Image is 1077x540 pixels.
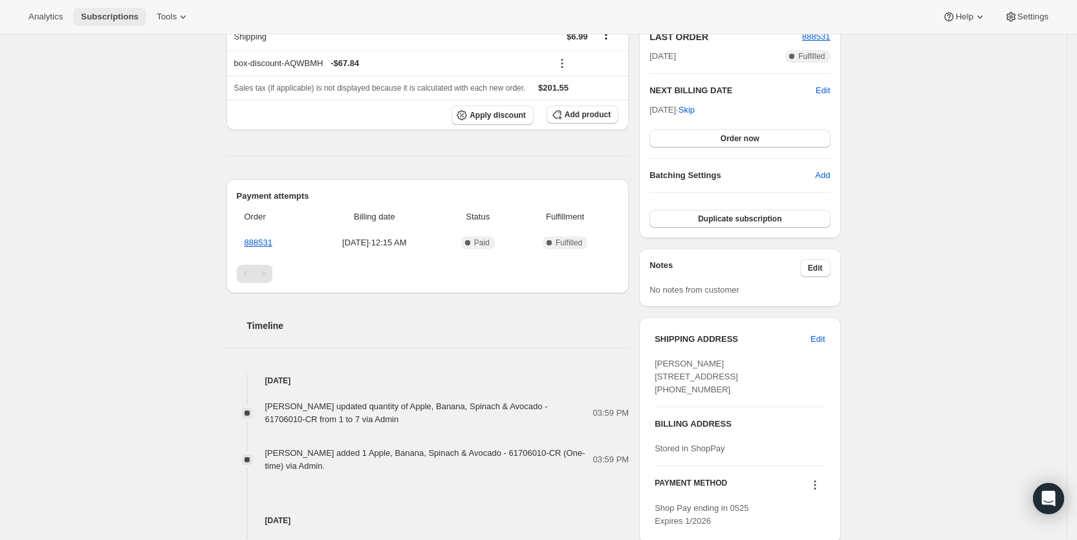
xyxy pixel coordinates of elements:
button: Add [807,165,838,186]
span: Fulfillment [519,210,611,223]
button: Settings [997,8,1056,26]
button: Tools [149,8,197,26]
h4: [DATE] [226,514,629,527]
h3: Notes [649,259,800,277]
span: [PERSON_NAME] added 1 Apple, Banana, Spinach & Avocado - 61706010-CR (One-time) via Admin. [265,448,585,471]
span: Edit [808,263,823,273]
h2: Payment attempts [237,190,619,203]
button: 888531 [802,30,830,43]
span: Duplicate subscription [698,214,781,224]
a: 888531 [802,32,830,41]
h2: NEXT BILLING DATE [649,84,816,97]
button: Subscriptions [73,8,146,26]
h3: PAYMENT METHOD [655,478,727,495]
span: Sales tax (if applicable) is not displayed because it is calculated with each new order. [234,84,526,93]
span: 03:59 PM [593,453,629,466]
button: Edit [800,259,831,277]
span: Status [444,210,512,223]
span: Apply discount [470,110,526,120]
h4: [DATE] [226,374,629,387]
span: Order now [721,133,759,144]
span: - $67.84 [331,57,359,70]
span: $6.99 [567,32,588,41]
h6: Batching Settings [649,169,815,182]
div: Open Intercom Messenger [1033,483,1064,514]
span: [PERSON_NAME] [STREET_ADDRESS] [PHONE_NUMBER] [655,359,738,394]
button: Order now [649,129,830,148]
span: Skip [679,104,695,117]
span: [DATE] [649,50,676,63]
span: Settings [1017,12,1049,22]
span: Billing date [312,210,436,223]
h2: Timeline [247,319,629,332]
button: Help [935,8,994,26]
span: Subscriptions [81,12,138,22]
span: [DATE] · [649,105,695,115]
button: Edit [816,84,830,97]
h2: LAST ORDER [649,30,802,43]
span: Help [955,12,973,22]
span: Stored in ShopPay [655,444,724,453]
th: Order [237,203,309,231]
span: Fulfilled [556,238,582,248]
span: [DATE] · 12:15 AM [312,236,436,249]
button: Apply discount [451,106,534,125]
span: Tools [157,12,177,22]
span: Shop Pay ending in 0525 Expires 1/2026 [655,503,748,526]
nav: Pagination [237,265,619,283]
h3: SHIPPING ADDRESS [655,333,810,346]
span: Add [815,169,830,182]
span: [PERSON_NAME] updated quantity of Apple, Banana, Spinach & Avocado - 61706010-CR from 1 to 7 via ... [265,401,548,424]
button: Skip [671,100,702,120]
button: Shipping actions [596,28,616,42]
button: Duplicate subscription [649,210,830,228]
button: Add product [547,106,618,124]
span: Fulfilled [798,51,825,62]
th: Shipping [226,22,433,51]
div: box-discount-AQWBMH [234,57,544,70]
h3: BILLING ADDRESS [655,418,825,431]
span: Edit [810,333,825,346]
a: 888531 [245,238,272,247]
span: Add product [565,109,611,120]
button: Edit [803,329,832,350]
span: Analytics [28,12,63,22]
span: No notes from customer [649,285,739,295]
span: 03:59 PM [593,407,629,420]
span: $201.55 [538,83,569,93]
button: Analytics [21,8,71,26]
span: Paid [474,238,490,248]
